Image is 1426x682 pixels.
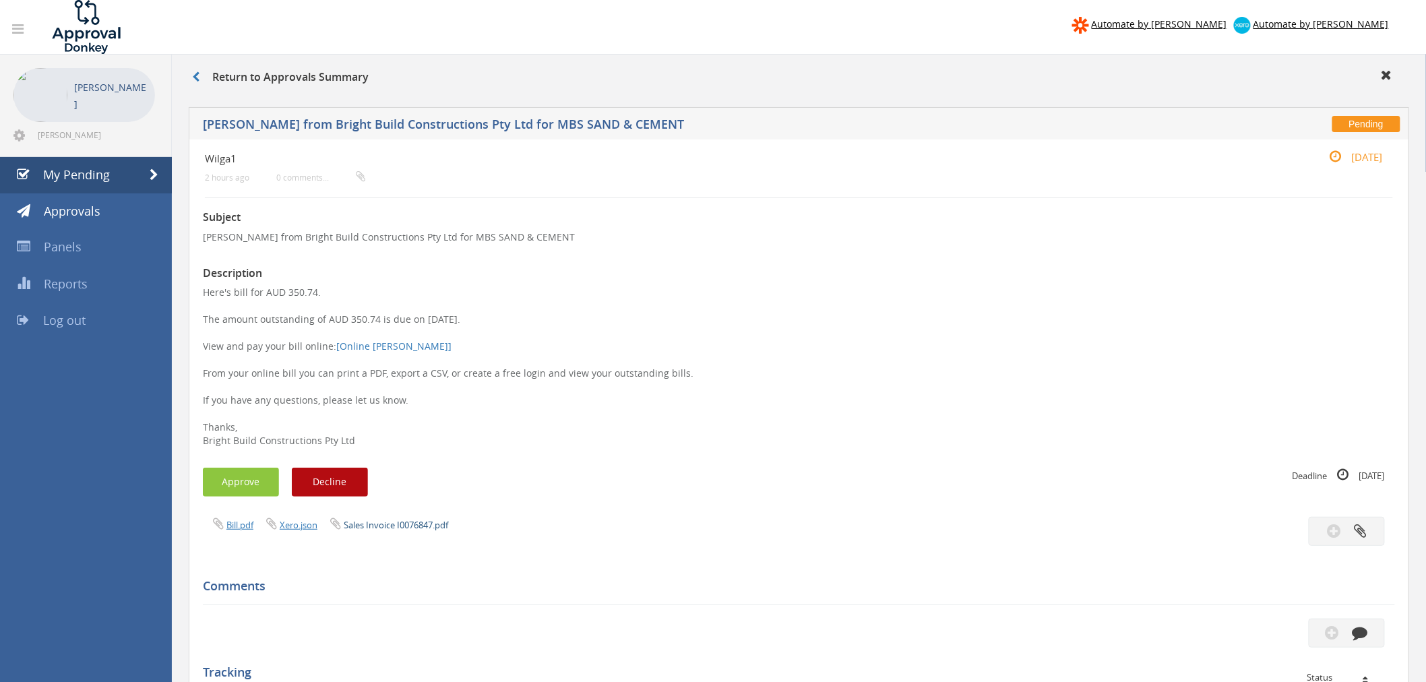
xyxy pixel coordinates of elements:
[205,153,1195,164] h4: Wilga1
[74,79,148,113] p: [PERSON_NAME]
[1293,468,1385,483] small: Deadline [DATE]
[336,340,452,352] a: [Online [PERSON_NAME]]
[205,173,249,183] small: 2 hours ago
[203,286,1395,447] p: Here's bill for AUD 350.74. The amount outstanding of AUD 350.74 is due on [DATE]. View and pay y...
[1092,18,1227,30] span: Automate by [PERSON_NAME]
[1307,673,1385,682] div: Status
[276,173,365,183] small: 0 comments...
[203,118,1040,135] h5: [PERSON_NAME] from Bright Build Constructions Pty Ltd for MBS SAND & CEMENT
[203,230,1395,244] p: [PERSON_NAME] from Bright Build Constructions Pty Ltd for MBS SAND & CEMENT
[226,519,253,531] a: Bill.pdf
[203,468,279,497] button: Approve
[203,666,1385,679] h5: Tracking
[292,468,368,497] button: Decline
[1253,18,1389,30] span: Automate by [PERSON_NAME]
[280,519,317,531] a: Xero.json
[1234,17,1251,34] img: xero-logo.png
[44,239,82,255] span: Panels
[344,519,448,531] a: Sales Invoice I0076847.pdf
[203,212,1395,224] h3: Subject
[38,129,152,140] span: [PERSON_NAME][EMAIL_ADDRESS][DOMAIN_NAME]
[203,580,1385,593] h5: Comments
[1072,17,1089,34] img: zapier-logomark.png
[192,71,369,84] h3: Return to Approvals Summary
[203,268,1395,280] h3: Description
[1332,116,1400,132] span: Pending
[1315,150,1383,164] small: [DATE]
[43,312,86,328] span: Log out
[44,276,88,292] span: Reports
[43,166,110,183] span: My Pending
[44,203,100,219] span: Approvals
